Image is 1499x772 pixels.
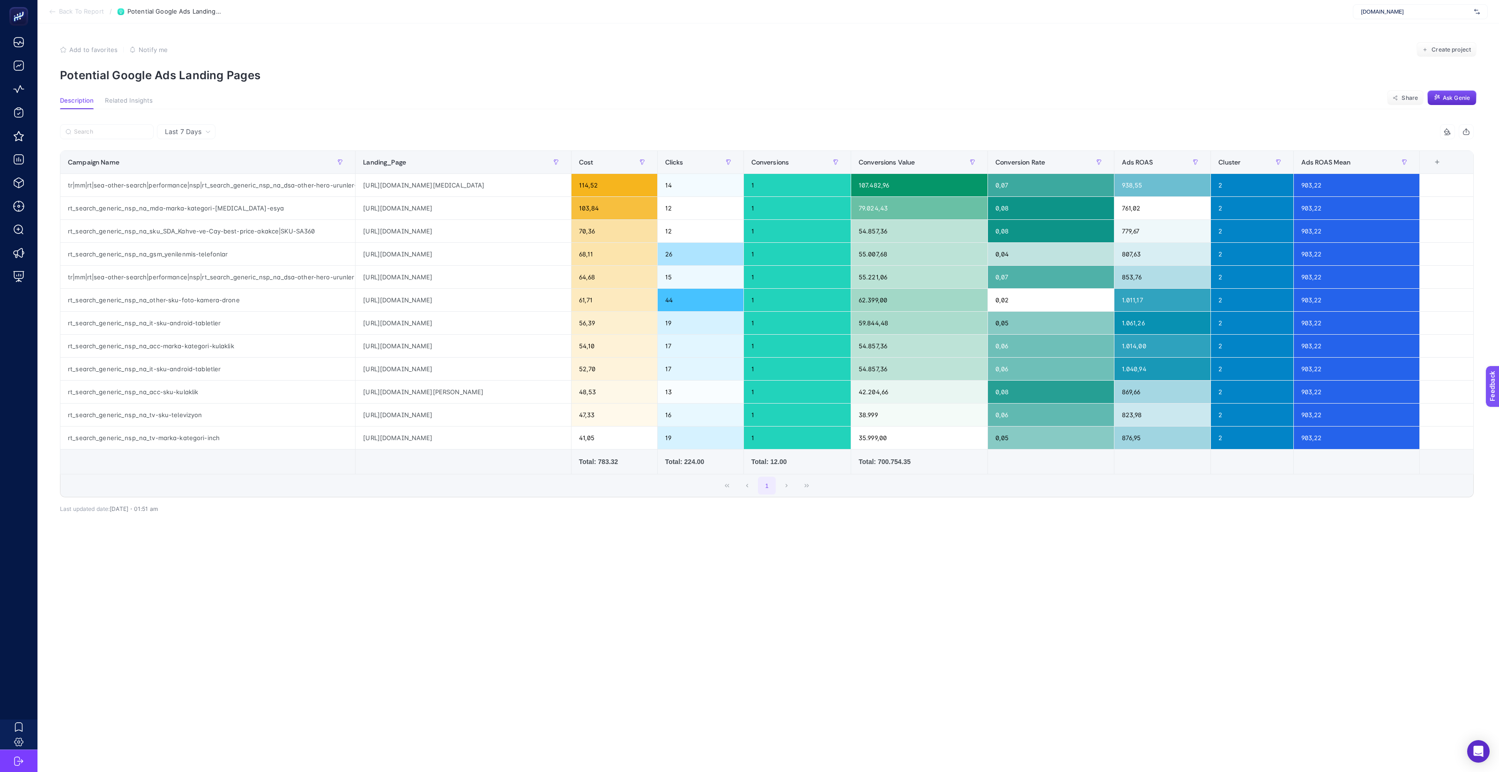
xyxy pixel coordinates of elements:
[1211,335,1293,357] div: 2
[60,68,1477,82] p: Potential Google Ads Landing Pages
[60,46,118,53] button: Add to favorites
[1211,289,1293,311] div: 2
[60,505,110,512] span: Last updated date:
[1114,404,1211,426] div: 823,98
[851,381,987,403] div: 42.204,66
[1114,266,1211,288] div: 853,76
[356,358,571,380] div: [URL][DOMAIN_NAME]
[356,335,571,357] div: [URL][DOMAIN_NAME]
[1294,243,1419,265] div: 903,22
[571,335,657,357] div: 54,10
[127,8,221,15] span: Potential Google Ads Landing Pages
[988,381,1114,403] div: 0,08
[851,289,987,311] div: 62.399,00
[851,404,987,426] div: 38.999
[1427,90,1477,105] button: Ask Genie
[105,97,153,105] span: Related Insights
[1114,358,1211,380] div: 1.040,94
[988,220,1114,242] div: 0,08
[988,289,1114,311] div: 0,02
[1211,427,1293,449] div: 2
[60,404,355,426] div: rt_search_generic_nsp_na_tv-sku-televizyon
[1218,158,1240,166] span: Cluster
[1211,243,1293,265] div: 2
[658,427,743,449] div: 19
[571,427,657,449] div: 41,05
[356,427,571,449] div: [URL][DOMAIN_NAME]
[851,174,987,196] div: 107.482,96
[60,381,355,403] div: rt_search_generic_nsp_na_acc-sku-kulaklik
[69,46,118,53] span: Add to favorites
[1387,90,1424,105] button: Share
[356,197,571,219] div: [URL][DOMAIN_NAME]
[758,477,776,495] button: 1
[1114,220,1211,242] div: 779,67
[6,3,36,10] span: Feedback
[571,197,657,219] div: 103,84
[744,427,851,449] div: 1
[110,7,112,15] span: /
[60,174,355,196] div: tr|mm|rt|sea-other-search|performance|nsp|rt_search_generic_nsp_na_dsa-other-hero-urunler-mda|na|...
[1211,312,1293,334] div: 2
[1294,427,1419,449] div: 903,22
[356,266,571,288] div: [URL][DOMAIN_NAME]
[1211,266,1293,288] div: 2
[363,158,406,166] span: Landing_Page
[1211,358,1293,380] div: 2
[356,312,571,334] div: [URL][DOMAIN_NAME]
[579,457,650,466] div: Total: 783.32
[1467,740,1490,763] div: Open Intercom Messenger
[356,220,571,242] div: [URL][DOMAIN_NAME]
[988,358,1114,380] div: 0,06
[1211,404,1293,426] div: 2
[165,127,201,136] span: Last 7 Days
[744,266,851,288] div: 1
[988,197,1114,219] div: 0,08
[744,404,851,426] div: 1
[988,404,1114,426] div: 0,06
[1114,335,1211,357] div: 1.014,00
[1211,174,1293,196] div: 2
[59,8,104,15] span: Back To Report
[356,174,571,196] div: [URL][DOMAIN_NAME][MEDICAL_DATA]
[74,128,148,135] input: Search
[1294,174,1419,196] div: 903,22
[658,289,743,311] div: 44
[851,335,987,357] div: 54.857,36
[60,335,355,357] div: rt_search_generic_nsp_na_acc-marka-kategori-kulaklik
[1114,381,1211,403] div: 869,66
[658,174,743,196] div: 14
[988,427,1114,449] div: 0,05
[744,312,851,334] div: 1
[658,220,743,242] div: 12
[658,312,743,334] div: 19
[1294,312,1419,334] div: 903,22
[658,335,743,357] div: 17
[579,158,594,166] span: Cost
[851,220,987,242] div: 54.857,36
[1294,358,1419,380] div: 903,22
[1294,197,1419,219] div: 903,22
[1428,158,1446,166] div: +
[744,358,851,380] div: 1
[1402,94,1418,102] span: Share
[356,381,571,403] div: [URL][DOMAIN_NAME][PERSON_NAME]
[744,243,851,265] div: 1
[988,312,1114,334] div: 0,05
[110,505,158,512] span: [DATE]・01:51 am
[744,174,851,196] div: 1
[105,97,153,109] button: Related Insights
[1114,197,1211,219] div: 761,02
[68,158,119,166] span: Campaign Name
[356,289,571,311] div: [URL][DOMAIN_NAME]
[658,358,743,380] div: 17
[1211,197,1293,219] div: 2
[988,335,1114,357] div: 0,06
[60,139,1474,512] div: Last 7 Days
[60,312,355,334] div: rt_search_generic_nsp_na_it-sku-android-tabletler
[1294,220,1419,242] div: 903,22
[571,289,657,311] div: 61,71
[571,266,657,288] div: 64,68
[1294,266,1419,288] div: 903,22
[1211,220,1293,242] div: 2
